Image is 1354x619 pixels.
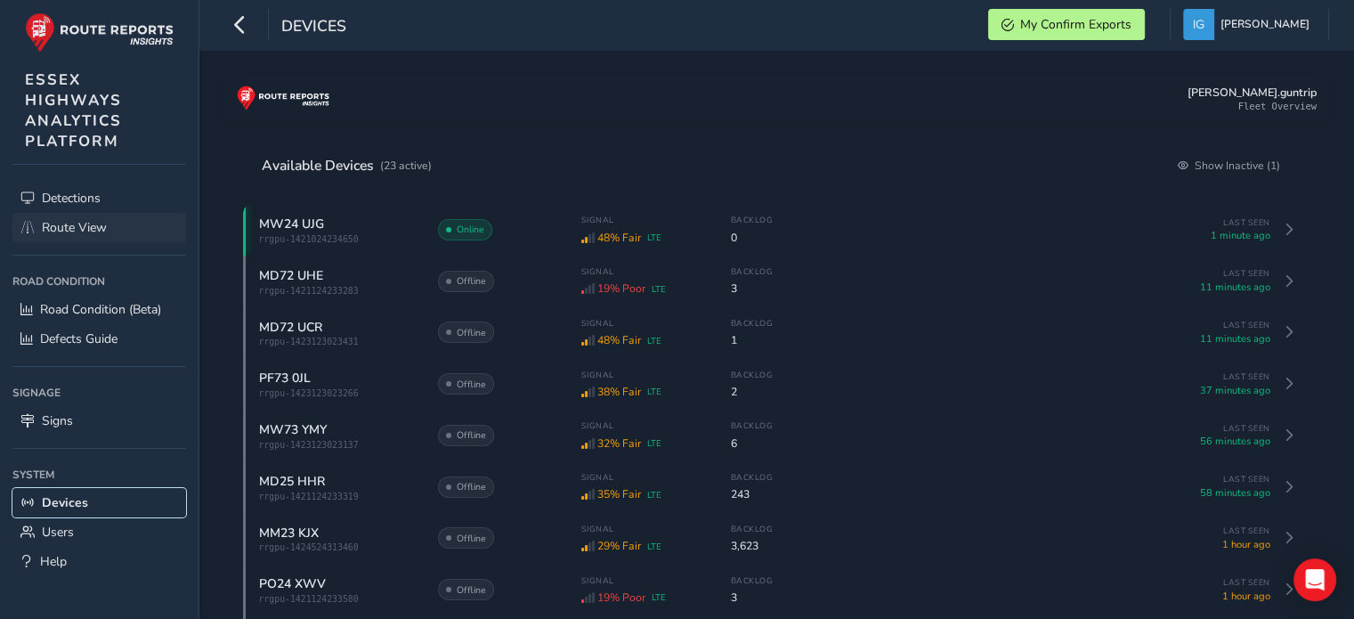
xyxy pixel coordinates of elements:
[1020,16,1131,33] span: My Confirm Exports
[731,231,774,245] span: 0
[731,436,774,451] span: 6
[597,333,641,347] span: 48% Fair
[259,594,419,604] span: rrgpu-1421124233580
[731,281,774,296] span: 3
[597,436,641,451] span: 32% Fair
[259,319,322,336] span: MD72 UCR
[1181,281,1270,294] span: 11 minutes ago
[731,215,774,225] span: Backlog
[259,388,419,398] span: rrgpu-1423123023266
[1293,558,1336,601] div: Open Intercom Messenger
[647,386,661,397] span: LTE
[259,421,327,438] span: MW73 YMY
[12,268,186,295] div: Road Condition
[380,159,432,173] span: (23 active)
[281,15,346,40] span: Devices
[1183,9,1316,40] button: [PERSON_NAME]
[1181,577,1270,588] span: Last Seen
[237,86,329,110] img: rr logo
[25,69,122,151] span: ESSEX HIGHWAYS ANALYTICS PLATFORM
[1181,486,1270,500] span: 58 minutes ago
[457,428,486,442] span: Offline
[12,324,186,354] a: Defects Guide
[731,524,774,534] span: Backlog
[457,532,486,545] span: Offline
[731,575,774,586] span: Backlog
[12,406,186,436] a: Signs
[259,267,323,284] span: MD72 UHE
[12,213,186,242] a: Route View
[647,541,661,552] span: LTE
[731,487,774,501] span: 243
[1181,590,1270,603] span: 1 hour ago
[597,385,641,399] span: 38% Fair
[1181,332,1270,346] span: 11 minutes ago
[597,487,641,501] span: 35% Fair
[25,12,174,53] img: rr logo
[1181,384,1270,397] span: 37 minutes ago
[12,461,186,488] div: System
[647,232,661,243] span: LTE
[597,590,645,605] span: 19% Poor
[731,318,774,329] span: Backlog
[457,378,486,391] span: Offline
[259,370,311,387] span: PF73 0JL
[259,575,326,592] span: PO24 XWV
[42,190,101,207] span: Detections
[457,223,484,236] span: Online
[40,553,67,570] span: Help
[12,183,186,213] a: Detections
[262,156,432,175] div: Available Devices
[1166,152,1293,179] button: Show Inactive (1)
[42,412,73,429] span: Signs
[1181,229,1270,242] span: 1 minute ago
[259,440,419,450] span: rrgpu-1423123023137
[731,385,774,399] span: 2
[731,370,774,380] span: Backlog
[12,517,186,547] a: Users
[259,286,419,296] span: rrgpu-1421124233283
[731,333,774,347] span: 1
[731,266,774,277] span: Backlog
[581,318,706,329] span: Signal
[1181,538,1270,551] span: 1 hour ago
[42,524,74,541] span: Users
[1181,423,1270,434] span: Last Seen
[12,488,186,517] a: Devices
[1220,9,1309,40] span: [PERSON_NAME]
[457,326,486,339] span: Offline
[731,420,774,431] span: Backlog
[42,494,88,511] span: Devices
[1181,371,1270,382] span: Last Seen
[581,370,706,380] span: Signal
[457,274,486,288] span: Offline
[1183,9,1214,40] img: diamond-layout
[42,219,107,236] span: Route View
[12,295,186,324] a: Road Condition (Beta)
[581,215,706,225] span: Signal
[1195,159,1280,173] span: Show Inactive (1)
[1181,435,1270,448] span: 56 minutes ago
[457,480,486,493] span: Offline
[259,216,324,232] span: MW24 UJG
[581,420,706,431] span: Signal
[731,539,774,553] span: 3,623
[1181,217,1270,228] span: Last Seen
[40,330,118,347] span: Defects Guide
[1181,474,1270,485] span: Last Seen
[597,539,641,553] span: 29% Fair
[259,525,319,542] span: MM23 KJX
[1181,320,1270,330] span: Last Seen
[647,335,661,346] span: LTE
[652,591,666,603] span: LTE
[40,301,161,318] span: Road Condition (Beta)
[581,266,706,277] span: Signal
[12,547,186,576] a: Help
[1181,525,1270,536] span: Last Seen
[259,492,419,501] span: rrgpu-1421124233319
[597,281,645,296] span: 19% Poor
[1188,85,1317,100] div: [PERSON_NAME].guntrip
[259,234,419,244] span: rrgpu-1421024234650
[647,489,661,501] span: LTE
[988,9,1145,40] button: My Confirm Exports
